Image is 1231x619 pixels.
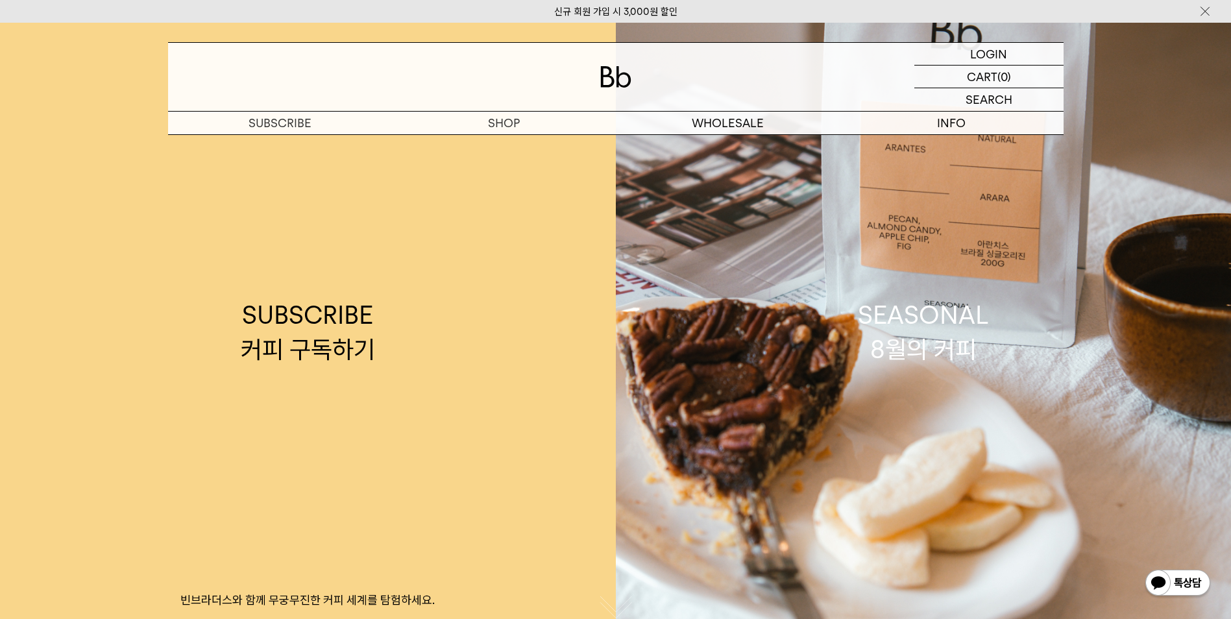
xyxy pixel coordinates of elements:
[241,298,375,367] div: SUBSCRIBE 커피 구독하기
[554,6,677,18] a: 신규 회원 가입 시 3,000원 할인
[970,43,1007,65] p: LOGIN
[914,66,1064,88] a: CART (0)
[997,66,1011,88] p: (0)
[914,43,1064,66] a: LOGIN
[600,66,631,88] img: 로고
[1144,568,1212,600] img: 카카오톡 채널 1:1 채팅 버튼
[392,112,616,134] a: SHOP
[858,298,989,367] div: SEASONAL 8월의 커피
[168,112,392,134] a: SUBSCRIBE
[967,66,997,88] p: CART
[966,88,1012,111] p: SEARCH
[616,112,840,134] p: WHOLESALE
[840,112,1064,134] p: INFO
